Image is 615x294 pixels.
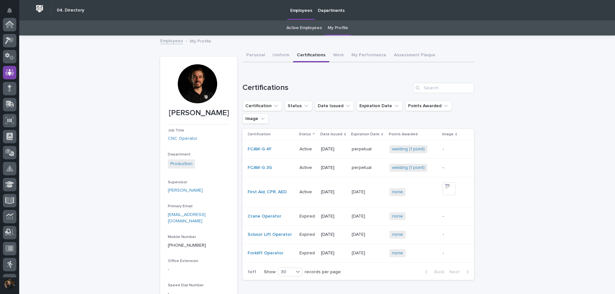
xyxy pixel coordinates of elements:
tr: FCAW-G 3G ActiveActive [DATE]perpetualperpetual welding (1 point) - [242,158,474,177]
p: - [168,266,230,273]
a: Scissor Lift Operator [248,232,292,237]
span: Speed Dial Number [168,283,204,287]
a: FCAW-G 4F [248,147,272,152]
p: [DATE] [321,189,347,195]
button: Back [420,269,447,275]
p: Expired [299,212,316,219]
button: Certification [242,101,282,111]
button: Points Awarded [405,101,452,111]
p: records per page [305,269,341,275]
p: - [443,250,464,256]
a: [EMAIL_ADDRESS][DOMAIN_NAME] [168,212,206,224]
p: [DATE] [321,214,347,219]
h2: 04. Directory [57,8,84,13]
p: Points Awarded [389,131,418,138]
button: Image [242,114,269,124]
p: [DATE] [352,231,366,237]
span: Back [430,270,444,274]
p: [DATE] [321,250,347,256]
a: Forklift Operator [248,250,283,256]
p: Expiration Date [351,131,380,138]
button: Work [329,49,348,62]
span: Supervisor [168,180,187,184]
a: Production [170,161,193,167]
p: [DATE] [321,147,347,152]
h1: Certifications [242,83,411,92]
button: My Performance [348,49,390,62]
p: Active [299,164,313,171]
a: welding (1 point) [392,147,425,152]
a: FCAW-G 3G [248,165,272,171]
p: Active [299,188,313,195]
button: Next [447,269,474,275]
p: 1 of 1 [242,264,261,280]
tr: First Aid, CPR, AED ActiveActive [DATE][DATE][DATE] none [242,177,474,207]
span: Primary Email [168,204,193,208]
tr: Crane Operator ExpiredExpired [DATE][DATE][DATE] none - [242,207,474,226]
p: [DATE] [352,249,366,256]
a: none [392,250,403,256]
a: none [392,189,403,195]
p: [PERSON_NAME] [168,108,230,118]
span: Job Title [168,129,184,132]
button: Certifications [293,49,329,62]
button: Notifications [3,4,16,17]
p: [DATE] [321,165,347,171]
a: My Profile [328,20,348,36]
p: Show [264,269,275,275]
p: Date Issued [320,131,342,138]
button: Assessment Plaque [390,49,439,62]
span: Department [168,153,191,156]
span: Next [449,270,463,274]
input: Search [413,83,474,93]
tr: FCAW-G 4F ActiveActive [DATE]perpetualperpetual welding (1 point) - [242,140,474,159]
p: Status [299,131,311,138]
a: First Aid, CPR, AED [248,189,287,195]
button: Expiration Date [357,101,403,111]
div: Notifications [8,8,16,18]
p: perpetual [352,145,373,152]
a: Active Employees [286,20,322,36]
tr: Forklift Operator ExpiredExpired [DATE][DATE][DATE] none - [242,244,474,263]
p: - [443,147,464,152]
p: Certification [248,131,271,138]
tr: Scissor Lift Operator ExpiredExpired [DATE][DATE][DATE] none - [242,226,474,244]
p: - [443,232,464,237]
a: [PHONE_NUMBER] [168,243,206,248]
a: none [392,214,403,219]
p: [DATE] [321,232,347,237]
a: none [392,232,403,237]
a: Crane Operator [248,214,281,219]
a: CNC Operator [168,135,198,142]
p: - [443,214,464,219]
img: Workspace Logo [34,3,45,15]
p: [DATE] [352,212,366,219]
button: Date Issued [315,101,354,111]
button: users-avatar [3,277,16,291]
span: Mobile Number [168,235,196,239]
button: Uniform [269,49,293,62]
a: welding (1 point) [392,165,425,171]
button: Status [285,101,312,111]
p: My Profile [190,37,211,44]
p: - [443,165,464,171]
p: Expired [299,231,316,237]
span: Office Extension [168,259,198,263]
p: Expired [299,249,316,256]
a: [PERSON_NAME] [168,187,203,194]
p: Active [299,145,313,152]
p: perpetual [352,164,373,171]
button: Personal [242,49,269,62]
a: Employees [160,37,183,44]
div: 30 [278,269,294,275]
p: Image [442,131,454,138]
p: [DATE] [352,188,366,195]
